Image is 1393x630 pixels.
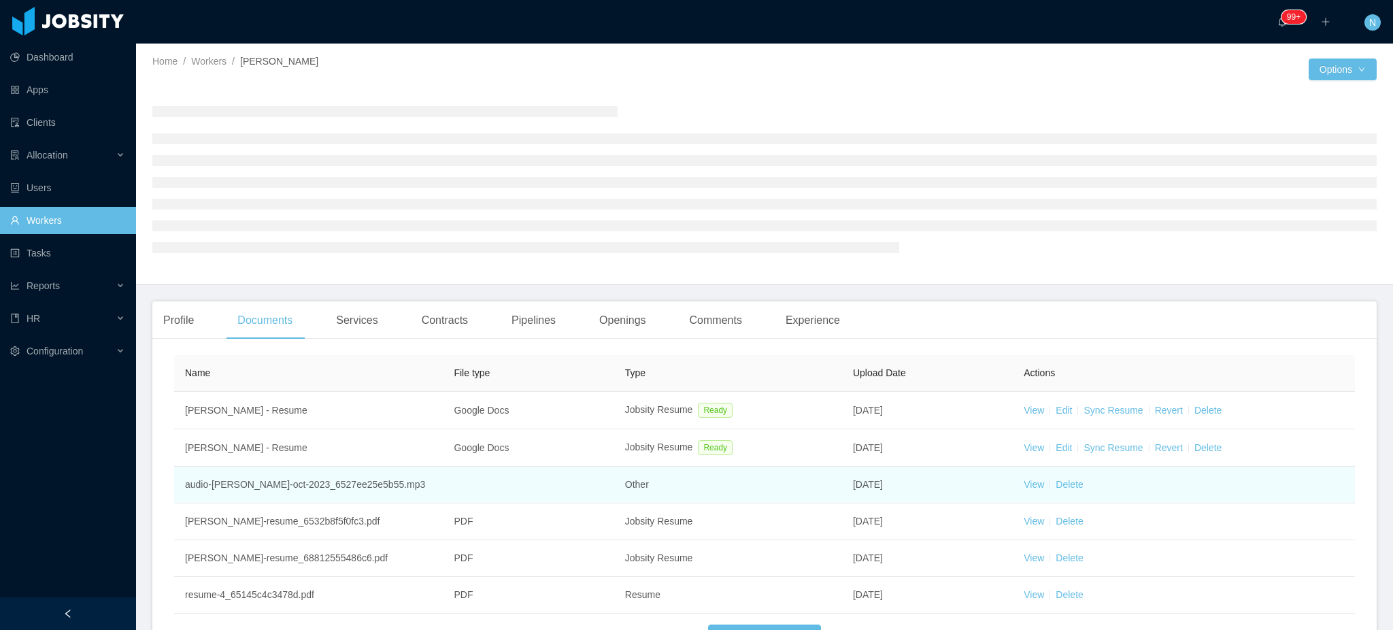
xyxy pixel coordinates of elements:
span: Configuration [27,346,83,357]
span: [DATE] [853,516,883,527]
i: icon: book [10,314,20,323]
td: Google Docs [443,429,614,467]
a: View [1024,479,1044,490]
span: / [232,56,235,67]
a: icon: profileTasks [10,239,125,267]
a: Home [152,56,178,67]
a: Revert [1155,442,1183,453]
a: View [1024,442,1044,453]
span: [DATE] [853,442,883,453]
span: Ready [698,403,733,418]
i: icon: solution [10,150,20,160]
a: Edit [1056,405,1072,416]
a: icon: auditClients [10,109,125,136]
span: Jobsity Resume [625,516,693,527]
a: Sync Resume [1084,405,1143,416]
span: [DATE] [853,479,883,490]
td: [PERSON_NAME]-resume_6532b8f5f0fc3.pdf [174,503,443,540]
span: [PERSON_NAME] [240,56,318,67]
div: Services [325,301,388,339]
span: [DATE] [853,552,883,563]
div: Comments [679,301,753,339]
span: Jobsity Resume [625,404,693,415]
td: [PERSON_NAME] - Resume [174,392,443,429]
i: icon: plus [1321,17,1330,27]
a: Delete [1056,589,1083,600]
div: Openings [588,301,657,339]
span: Upload Date [853,367,906,378]
span: File type [454,367,490,378]
span: N [1369,14,1376,31]
span: [DATE] [853,405,883,416]
a: Delete [1194,442,1222,453]
span: Allocation [27,150,68,161]
span: Ready [698,440,733,455]
span: Jobsity Resume [625,442,693,452]
i: icon: bell [1277,17,1287,27]
div: Experience [775,301,851,339]
i: icon: line-chart [10,281,20,291]
i: icon: setting [10,346,20,356]
td: [PERSON_NAME] - Resume [174,429,443,467]
span: Name [185,367,210,378]
sup: 1690 [1281,10,1306,24]
td: Google Docs [443,392,614,429]
div: Profile [152,301,205,339]
div: Pipelines [501,301,567,339]
div: Contracts [411,301,479,339]
a: View [1024,552,1044,563]
span: Jobsity Resume [625,552,693,563]
a: Delete [1056,516,1083,527]
a: Delete [1056,552,1083,563]
a: icon: pie-chartDashboard [10,44,125,71]
span: Actions [1024,367,1055,378]
td: PDF [443,540,614,577]
span: Type [625,367,645,378]
a: View [1024,516,1044,527]
span: Resume [625,589,660,600]
a: View [1024,589,1044,600]
a: View [1024,405,1044,416]
span: [DATE] [853,589,883,600]
a: Delete [1194,405,1222,416]
span: Reports [27,280,60,291]
td: PDF [443,503,614,540]
td: [PERSON_NAME]-resume_68812555486c6.pdf [174,540,443,577]
a: icon: robotUsers [10,174,125,201]
a: Delete [1056,479,1083,490]
span: HR [27,313,40,324]
a: Revert [1155,405,1183,416]
span: Other [625,479,649,490]
td: resume-4_65145c4c3478d.pdf [174,577,443,614]
a: icon: userWorkers [10,207,125,234]
td: audio-[PERSON_NAME]-oct-2023_6527ee25e5b55.mp3 [174,467,443,503]
a: Sync Resume [1084,442,1143,453]
button: Optionsicon: down [1309,59,1377,80]
div: Documents [226,301,303,339]
a: icon: appstoreApps [10,76,125,103]
a: Workers [191,56,226,67]
a: Edit [1056,442,1072,453]
span: / [183,56,186,67]
td: PDF [443,577,614,614]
